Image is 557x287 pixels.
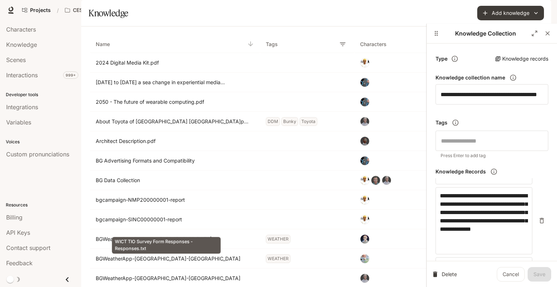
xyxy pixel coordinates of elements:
[433,267,457,282] button: Delete Knowledge
[266,39,278,49] p: Tags
[301,119,315,124] p: Toyota
[360,176,369,185] img: d5d5db0d-a2fa-46e2-b6d2-d9f68c36d55d-1024.webp
[112,237,221,254] div: WICT TIO Survey Form Responses - Responses.txt
[360,254,369,263] img: 86d3873f-4660-43df-83d1-33a705d5a5cb-1024.webp
[477,6,544,20] button: Add knowledge
[266,117,281,126] span: DDM
[360,78,369,87] img: 27be7aee-afaa-453e-9f37-05de47ccb9b4-1024.webp
[337,38,348,50] button: Filter
[382,176,391,185] div: Bunky
[96,275,248,282] p: BGWeatherApp-bristol-tn
[300,117,319,126] span: Toyota
[96,79,248,86] p: 2030 to 2050 a sea change in experiential media...
[371,176,380,185] img: f949a402-93e4-4e32-b874-36a503c09a38-1024.webp
[360,274,370,283] div: Bunky
[371,176,380,185] div: Gerard
[19,3,54,17] a: Go to projects
[430,27,443,40] button: Drag to resize
[96,138,248,145] p: Architect Description.pdf
[360,215,369,224] img: d5d5db0d-a2fa-46e2-b6d2-d9f68c36d55d-1024.webp
[360,137,369,145] img: e55d9768-a184-45e2-8106-44f1e720599c-1024.webp
[436,55,447,62] h6: Type
[96,157,248,164] p: BG Advertising Formats and Compatibility
[360,196,369,204] img: d5d5db0d-a2fa-46e2-b6d2-d9f68c36d55d-1024.webp
[62,3,119,17] button: All workspaces
[96,98,248,106] p: 2050 - The future of wearable computing.pdf
[360,117,370,126] div: Bunky
[443,29,528,38] p: Knowledge Collection
[360,274,369,283] img: 04e1b62a-d007-41d0-951f-265834080de5-1024.webp
[360,58,369,67] img: d5d5db0d-a2fa-46e2-b6d2-d9f68c36d55d-1024.webp
[436,119,447,126] h6: Tags
[283,119,296,124] p: Bunky
[281,117,300,126] span: Bunky
[360,234,370,244] div: Weston Grant
[360,195,370,205] div: Grayson
[360,58,370,67] div: Tomas
[436,74,505,81] h6: Knowledge collection name
[268,236,289,242] p: WEATHER
[497,267,525,282] a: Cancel
[360,98,369,106] img: 27be7aee-afaa-453e-9f37-05de47ccb9b4-1024.webp
[30,7,51,13] span: Projects
[96,39,110,49] p: Name
[502,55,548,62] p: Knowledge records
[360,39,387,49] p: Characters
[360,176,370,185] div: Grayson
[360,117,369,126] img: 04e1b62a-d007-41d0-951f-265834080de5-1024.webp
[96,216,248,223] p: bgcampaign-SINC00000001-report
[96,235,248,243] p: BGWeatherApp-bethpage-ny
[360,215,370,224] div: Tomas
[73,7,108,13] p: CES AI Demos
[88,6,128,20] h1: Knowledge
[360,156,370,165] div: Nemepa
[360,136,370,146] div: Charles
[360,156,369,165] img: 27be7aee-afaa-453e-9f37-05de47ccb9b4-1024.webp
[96,59,248,66] p: 2024 Digital Media Kit.pdf
[441,152,543,159] p: Press Enter to add tag
[266,254,292,263] span: WEATHER
[268,256,289,262] p: WEATHER
[96,255,248,262] p: BGWeatherApp-beverly-nj
[360,254,370,263] div: Bob - Auto Direct
[54,7,62,14] div: /
[96,118,248,125] p: About Toyota of Bristol TN.pdf
[96,177,248,184] p: BG Data Collection
[268,119,278,124] p: DDM
[266,235,292,243] span: WEATHER
[360,78,370,87] div: Nemepa
[360,235,369,243] img: f4f49382-af70-4261-8130-3b1d7cf92e50-1024.webp
[96,196,248,204] p: bgcampaign-NMP200000001-report
[382,176,391,185] img: 04e1b62a-d007-41d0-951f-265834080de5-1024.webp
[436,168,486,175] h6: Knowledge Records
[360,97,370,107] div: Nemepa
